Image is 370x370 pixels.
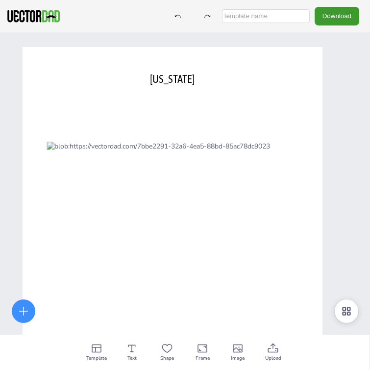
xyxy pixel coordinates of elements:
[265,354,281,362] span: Upload
[150,73,195,85] span: [US_STATE]
[86,354,107,362] span: Template
[127,354,137,362] span: Text
[231,354,245,362] span: Image
[196,354,210,362] span: Frame
[222,9,310,23] input: template name
[315,7,359,25] button: Download
[160,354,174,362] span: Shape
[6,9,61,24] img: VectorDad-1.png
